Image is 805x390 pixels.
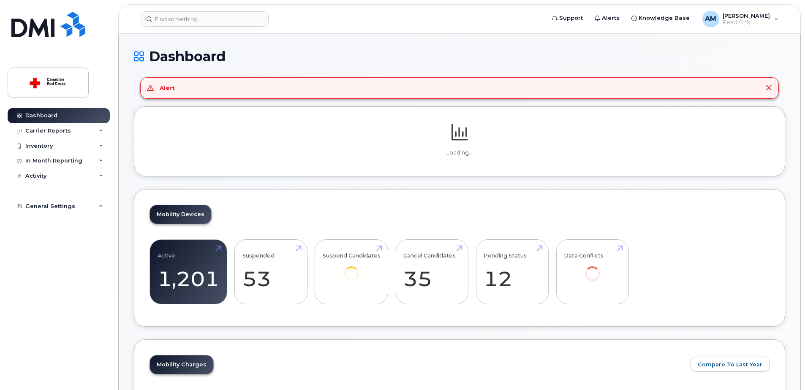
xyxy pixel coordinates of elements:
a: Data Conflicts [564,244,621,292]
a: Mobility Devices [150,205,211,224]
a: Mobility Charges [150,355,213,374]
a: Pending Status 12 [484,244,541,300]
a: Suspend Candidates [323,244,381,292]
button: Compare To Last Year [691,357,770,372]
a: Suspended 53 [242,244,299,300]
strong: Alert [160,84,175,91]
a: Active 1,201 [158,244,219,300]
a: Cancel Candidates 35 [403,244,460,300]
p: Loading... [150,149,770,157]
span: Compare To Last Year [698,360,762,368]
h1: Dashboard [134,49,785,64]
